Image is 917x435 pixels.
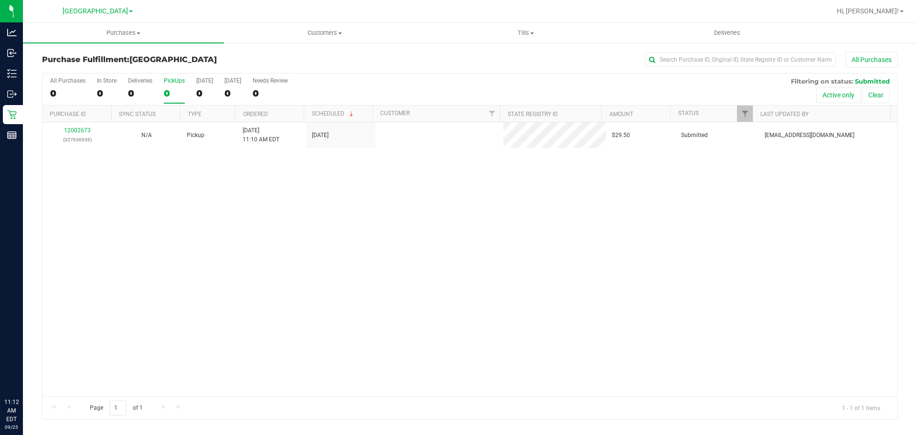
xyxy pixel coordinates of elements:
div: All Purchases [50,77,85,84]
div: PickUps [164,77,185,84]
button: Clear [862,87,890,103]
inline-svg: Outbound [7,89,17,99]
input: 1 [109,401,127,415]
div: Deliveries [128,77,152,84]
inline-svg: Reports [7,130,17,140]
inline-svg: Inbound [7,48,17,58]
span: $29.50 [612,131,630,140]
button: All Purchases [845,52,898,68]
div: Needs Review [253,77,288,84]
a: Tills [425,23,626,43]
p: (327636936) [48,135,106,144]
div: 0 [50,88,85,99]
span: [DATE] [312,131,329,140]
div: In Store [97,77,117,84]
div: [DATE] [224,77,241,84]
a: Customers [224,23,425,43]
span: [GEOGRAPHIC_DATA] [129,55,217,64]
input: Search Purchase ID, Original ID, State Registry ID or Customer Name... [645,53,836,67]
a: Sync Status [119,111,156,117]
a: Customer [380,110,410,117]
h3: Purchase Fulfillment: [42,55,327,64]
div: [DATE] [196,77,213,84]
a: Purchase ID [50,111,86,117]
a: Amount [609,111,633,117]
div: 0 [97,88,117,99]
span: Tills [426,29,626,37]
span: [GEOGRAPHIC_DATA] [63,7,128,15]
span: Filtering on status: [791,77,853,85]
div: 0 [196,88,213,99]
a: Scheduled [312,110,355,117]
a: Ordered [243,111,268,117]
button: Active only [816,87,861,103]
span: Customers [224,29,425,37]
inline-svg: Inventory [7,69,17,78]
inline-svg: Analytics [7,28,17,37]
a: Deliveries [627,23,828,43]
span: Purchases [23,29,224,37]
span: [EMAIL_ADDRESS][DOMAIN_NAME] [765,131,854,140]
p: 09/25 [4,424,19,431]
div: 0 [224,88,241,99]
div: 0 [164,88,185,99]
a: Filter [737,106,753,122]
p: 11:12 AM EDT [4,398,19,424]
iframe: Resource center [10,359,38,387]
inline-svg: Retail [7,110,17,119]
span: 1 - 1 of 1 items [834,401,888,415]
a: Type [188,111,202,117]
button: N/A [141,131,152,140]
a: Purchases [23,23,224,43]
div: 0 [253,88,288,99]
span: Submitted [681,131,708,140]
a: Filter [484,106,500,122]
a: Status [678,110,699,117]
span: Deliveries [701,29,753,37]
a: Last Updated By [760,111,809,117]
a: 12002673 [64,127,91,134]
span: Not Applicable [141,132,152,138]
span: Page of 1 [82,401,150,415]
span: [DATE] 11:10 AM EDT [243,126,279,144]
span: Pickup [187,131,204,140]
a: State Registry ID [508,111,558,117]
span: Submitted [855,77,890,85]
div: 0 [128,88,152,99]
span: Hi, [PERSON_NAME]! [837,7,899,15]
